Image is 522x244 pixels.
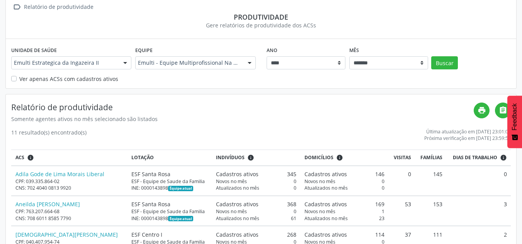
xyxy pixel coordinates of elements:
h4: Relatório de produtividade [11,103,474,112]
div: ESF Santa Rosa [131,200,208,208]
div: 146 [304,170,385,178]
button: Buscar [431,56,458,69]
th: Visitas [389,150,415,166]
i: <div class="text-left"> <div> <strong>Cadastros ativos:</strong> Cadastros que estão vinculados a... [336,154,343,161]
td: 0 [389,166,415,196]
div: ESF Santa Rosa [131,170,208,178]
a: print [474,103,490,118]
div: INE: 0000143898 [131,215,208,222]
a:  Relatório de produtividade [11,2,95,13]
a: Adila Gode de Lima Morais Liberal [15,170,104,178]
span: Novos no mês [216,178,247,185]
div: 11 resultado(s) encontrado(s) [11,128,87,141]
span: Cadastros ativos [216,170,258,178]
span: Cadastros ativos [304,200,347,208]
span: Emulti Estrategica da Ingazeira II [14,59,116,67]
i: ACSs que estiveram vinculados a uma UBS neste período, mesmo sem produtividade. [27,154,34,161]
span: Atualizados no mês [304,215,348,222]
span: Atualizados no mês [216,215,259,222]
div: ESF - Equipe de Saude da Familia [131,178,208,185]
label: Mês [349,44,359,56]
div: ESF - Equipe de Saude da Familia [131,208,208,215]
label: Ver apenas ACSs com cadastros ativos [19,75,118,83]
i: <div class="text-left"> <div> <strong>Cadastros ativos:</strong> Cadastros que estão vinculados a... [247,154,254,161]
td: 153 [415,196,446,226]
span: Cadastros ativos [216,200,258,208]
span: Esta é a equipe atual deste Agente [168,186,193,191]
div: 1 [304,208,385,215]
label: Equipe [135,44,153,56]
label: Ano [267,44,277,56]
span: Cadastros ativos [304,231,347,239]
td: 3 [446,196,511,226]
td: 145 [415,166,446,196]
th: Lotação [127,150,212,166]
div: 268 [216,231,296,239]
span: Esta é a equipe atual deste Agente [168,216,193,221]
a: [DEMOGRAPHIC_DATA][PERSON_NAME] [15,231,118,238]
td: 53 [389,196,415,226]
div: 0 [304,185,385,191]
div: CNS: 702 4040 0813 9920 [15,185,123,191]
span: Feedback [511,103,518,130]
i:  [11,2,22,13]
div: ESF Centro I [131,231,208,239]
div: Produtividade [11,13,511,21]
span: Novos no mês [304,208,335,215]
div: 0 [304,178,385,185]
div: 0 [216,208,296,215]
td: 0 [446,166,511,196]
button: Feedback - Mostrar pesquisa [507,96,522,148]
span: Novos no mês [304,178,335,185]
a: Aneilda [PERSON_NAME] [15,200,80,208]
div: INE: 0000143898 [131,185,208,191]
i: print [478,106,486,114]
div: Relatório de produtividade [22,2,95,13]
th: Famílias [415,150,446,166]
div: Somente agentes ativos no mês selecionado são listados [11,115,474,123]
div: 23 [304,215,385,222]
div: Próxima verificação em [DATE] 23:59:59 [424,135,511,141]
div: 368 [216,200,296,208]
div: CNS: 708 6011 8585 7790 [15,215,123,222]
span: Emulti - Equipe Multiprofissional Na At. Primaria A Saude - INE: 0002436566 [138,59,240,67]
div: Gere relatórios de produtividade dos ACSs [11,21,511,29]
div: 114 [304,231,385,239]
div: Última atualização em [DATE] 23:01:07 [424,128,511,135]
span: Novos no mês [216,208,247,215]
span: Atualizados no mês [304,185,348,191]
i:  [499,106,507,114]
a:  [495,103,511,118]
div: 0 [216,178,296,185]
label: Unidade de saúde [11,44,57,56]
div: CPF: 039.335.864-02 [15,178,123,185]
span: Dias de trabalho [453,154,497,161]
div: 0 [216,185,296,191]
span: Cadastros ativos [216,231,258,239]
div: 61 [216,215,296,222]
span: ACS [15,154,24,161]
i: Dias em que o(a) ACS fez pelo menos uma visita, ou ficha de cadastro individual ou cadastro domic... [500,154,507,161]
span: Indivíduos [216,154,245,161]
span: Domicílios [304,154,333,161]
div: CPF: 763.207.664-68 [15,208,123,215]
span: Cadastros ativos [304,170,347,178]
span: Atualizados no mês [216,185,259,191]
div: 169 [304,200,385,208]
div: 345 [216,170,296,178]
